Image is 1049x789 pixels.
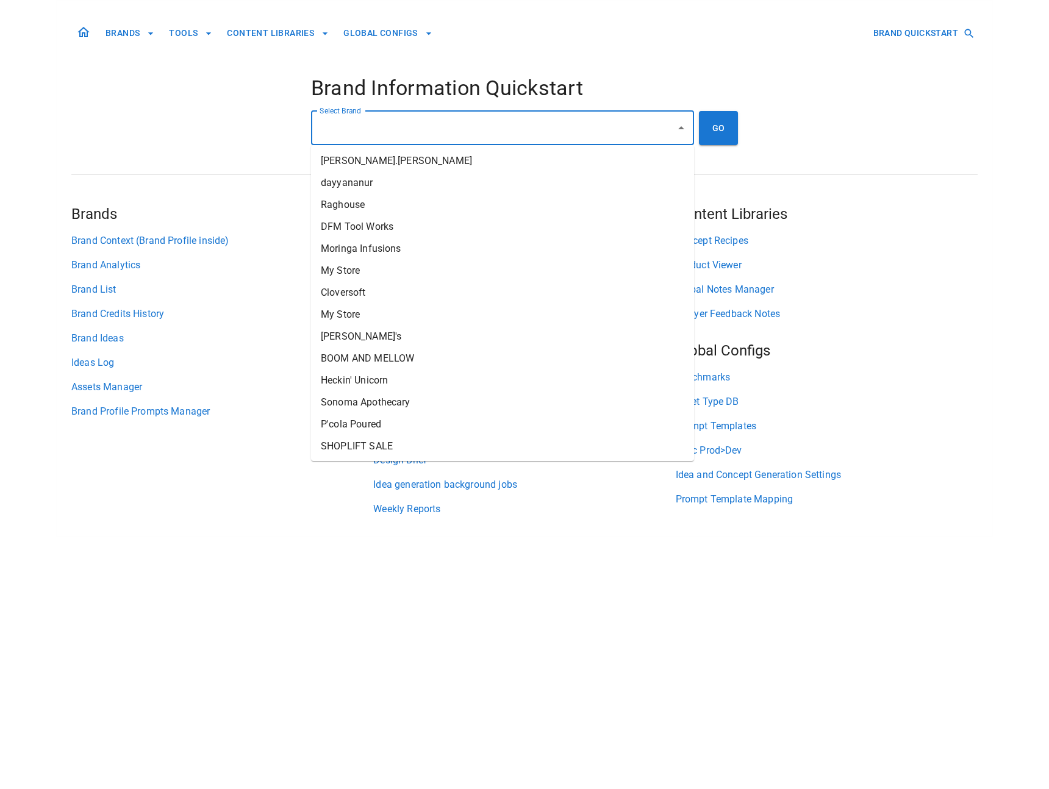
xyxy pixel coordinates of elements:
li: Cloversoft [311,282,694,304]
button: BRANDS [101,22,159,45]
a: Benchmarks [676,370,978,385]
li: My Store [311,260,694,282]
a: Prompt Templates [676,419,978,434]
a: Brand List [71,282,373,297]
li: [PERSON_NAME].[PERSON_NAME] [311,150,694,172]
h5: Brands [71,204,373,224]
a: Idea and Concept Generation Settings [676,468,978,482]
a: Weekly Reports [373,502,675,516]
a: Concept Recipes [676,234,978,248]
li: My Store [311,304,694,326]
li: DFM Tool Works [311,216,694,238]
li: Sonoma Apothecary [311,391,694,413]
button: GO [699,111,738,145]
a: Brand Analytics [71,258,373,273]
li: Moringa Infusions [311,238,694,260]
a: Asset Type DB [676,394,978,409]
li: Heckin' Unicorn [311,370,694,391]
li: Raghouse [311,194,694,216]
a: Brand Credits History [71,307,373,321]
a: Brand Profile Prompts Manager [71,404,373,419]
a: Product Viewer [676,258,978,273]
button: BRAND QUICKSTART [868,22,978,45]
a: Ideas Log [71,355,373,370]
a: Sync Prod>Dev [676,443,978,458]
a: Airfryer Feedback Notes [676,307,978,321]
li: dayyananur [311,172,694,194]
label: Select Brand [320,105,361,116]
h4: Brand Information Quickstart [311,76,738,101]
li: P'cola Poured [311,413,694,435]
h5: Content Libraries [676,204,978,224]
button: GLOBAL CONFIGS [338,22,437,45]
li: SHOPLIFT SALE [311,435,694,457]
button: Close [673,120,690,137]
a: Assets Manager [71,380,373,394]
h5: Global Configs [676,341,978,360]
li: Simple Life Things [311,457,694,479]
a: Prompt Template Mapping [676,492,978,507]
li: BOOM AND MELLOW [311,348,694,370]
button: CONTENT LIBRARIES [222,22,334,45]
a: Idea generation background jobs [373,477,675,492]
a: Brand Context (Brand Profile inside) [71,234,373,248]
a: Brand Ideas [71,331,373,346]
li: [PERSON_NAME]'s [311,326,694,348]
a: Global Notes Manager [676,282,978,297]
button: TOOLS [164,22,217,45]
